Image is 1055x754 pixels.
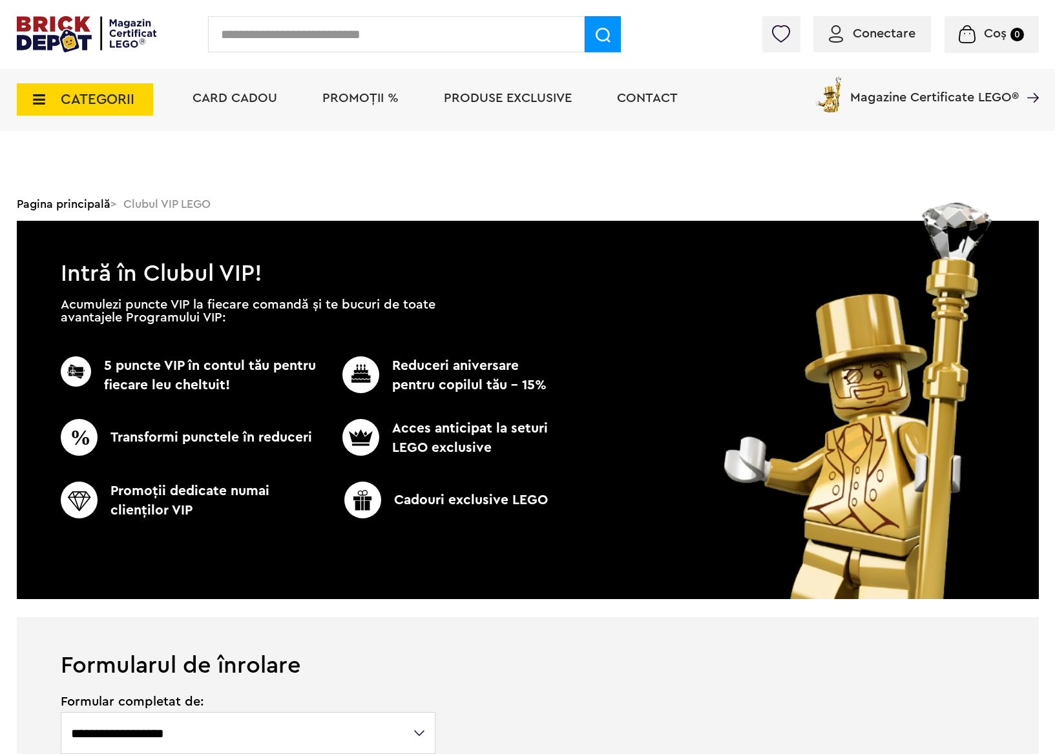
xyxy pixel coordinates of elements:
[829,27,915,40] a: Conectare
[321,356,552,395] p: Reduceri aniversare pentru copilul tău - 15%
[17,617,1039,677] h1: Formularul de înrolare
[342,356,379,393] img: CC_BD_Green_chek_mark
[984,27,1007,40] span: Coș
[316,482,576,518] p: Cadouri exclusive LEGO
[17,198,110,210] a: Pagina principală
[321,419,552,458] p: Acces anticipat la seturi LEGO exclusive
[17,221,1039,280] h1: Intră în Clubul VIP!
[193,92,277,105] a: Card Cadou
[444,92,572,105] a: Produse exclusive
[850,74,1019,104] span: Magazine Certificate LEGO®
[61,482,98,518] img: CC_BD_Green_chek_mark
[17,187,1039,221] div: > Clubul VIP LEGO
[853,27,915,40] span: Conectare
[342,419,379,456] img: CC_BD_Green_chek_mark
[706,203,1012,599] img: vip_page_image
[344,482,381,518] img: CC_BD_Green_chek_mark
[61,92,134,107] span: CATEGORII
[61,356,321,395] p: 5 puncte VIP în contul tău pentru fiecare leu cheltuit!
[61,482,321,520] p: Promoţii dedicate numai clienţilor VIP
[322,92,399,105] a: PROMOȚII %
[617,92,678,105] a: Contact
[61,419,98,456] img: CC_BD_Green_chek_mark
[61,298,435,324] p: Acumulezi puncte VIP la fiecare comandă și te bucuri de toate avantajele Programului VIP:
[61,356,91,387] img: CC_BD_Green_chek_mark
[61,419,321,456] p: Transformi punctele în reduceri
[61,695,437,708] span: Formular completat de:
[1019,74,1039,87] a: Magazine Certificate LEGO®
[1010,28,1024,41] small: 0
